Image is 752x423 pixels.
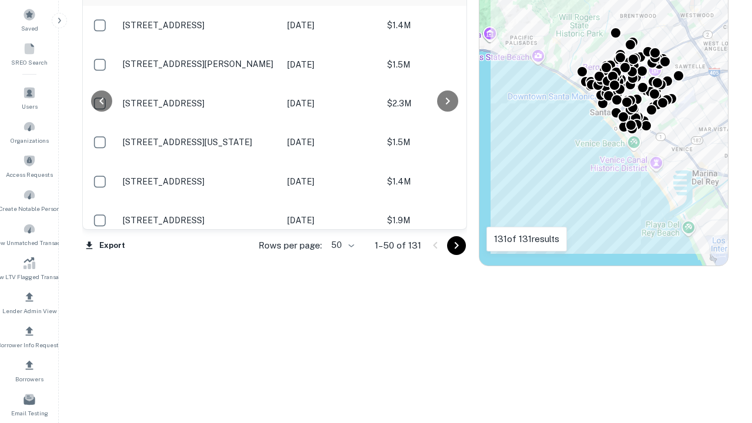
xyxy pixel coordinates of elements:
[387,136,505,149] p: $1.5M
[21,23,38,33] span: Saved
[375,239,421,253] p: 1–50 of 131
[387,175,505,188] p: $1.4M
[287,175,375,188] p: [DATE]
[494,232,559,246] p: 131 of 131 results
[11,58,48,67] span: SREO Search
[387,214,505,227] p: $1.9M
[123,59,276,69] p: [STREET_ADDRESS][PERSON_NAME]
[22,102,38,111] span: Users
[123,20,276,31] p: [STREET_ADDRESS]
[693,329,752,385] iframe: Chat Widget
[11,408,48,418] span: Email Testing
[4,388,55,420] a: Email Testing
[4,286,55,318] a: Lender Admin View
[287,136,375,149] p: [DATE]
[287,214,375,227] p: [DATE]
[4,82,55,113] a: Users
[287,19,375,32] p: [DATE]
[15,374,43,384] span: Borrowers
[287,58,375,71] p: [DATE]
[123,176,276,187] p: [STREET_ADDRESS]
[387,19,505,32] p: $1.4M
[123,98,276,109] p: [STREET_ADDRESS]
[387,58,505,71] p: $1.5M
[11,136,49,145] span: Organizations
[447,236,466,255] button: Go to next page
[4,354,55,386] a: Borrowers
[123,215,276,226] p: [STREET_ADDRESS]
[4,320,55,352] a: Borrower Info Requests
[82,237,128,254] button: Export
[4,38,55,69] a: SREO Search
[4,116,55,147] a: Organizations
[287,97,375,110] p: [DATE]
[123,137,276,147] p: [STREET_ADDRESS][US_STATE]
[258,239,322,253] p: Rows per page:
[2,306,57,315] span: Lender Admin View
[6,170,53,179] span: Access Requests
[4,150,55,182] a: Access Requests
[4,184,55,216] a: Create Notable Person
[4,4,55,35] a: Saved
[4,218,55,250] a: Review Unmatched Transactions
[4,252,55,284] a: Review LTV Flagged Transactions
[327,237,356,254] div: 50
[387,97,505,110] p: $2.3M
